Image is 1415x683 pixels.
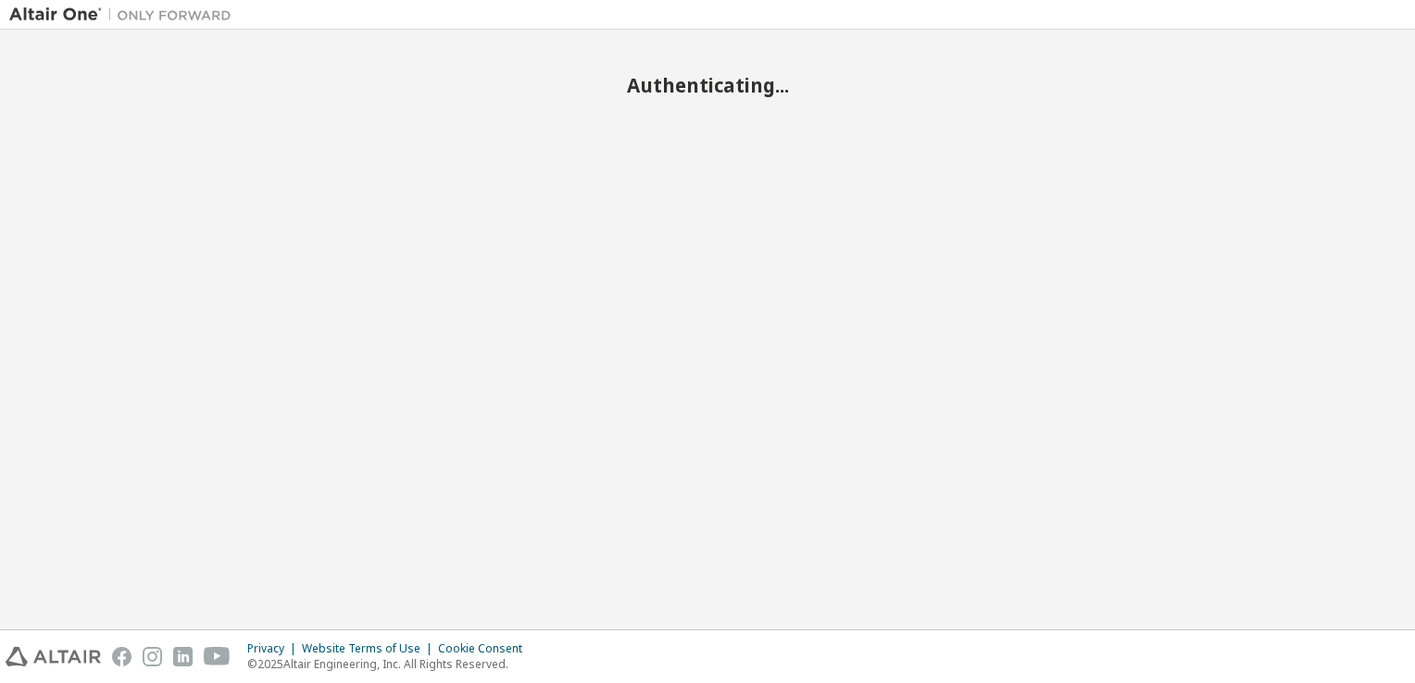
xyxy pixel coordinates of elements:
[438,641,533,656] div: Cookie Consent
[9,73,1406,97] h2: Authenticating...
[6,647,101,666] img: altair_logo.svg
[9,6,241,24] img: Altair One
[173,647,193,666] img: linkedin.svg
[247,641,302,656] div: Privacy
[143,647,162,666] img: instagram.svg
[302,641,438,656] div: Website Terms of Use
[247,656,533,672] p: © 2025 Altair Engineering, Inc. All Rights Reserved.
[204,647,231,666] img: youtube.svg
[112,647,131,666] img: facebook.svg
